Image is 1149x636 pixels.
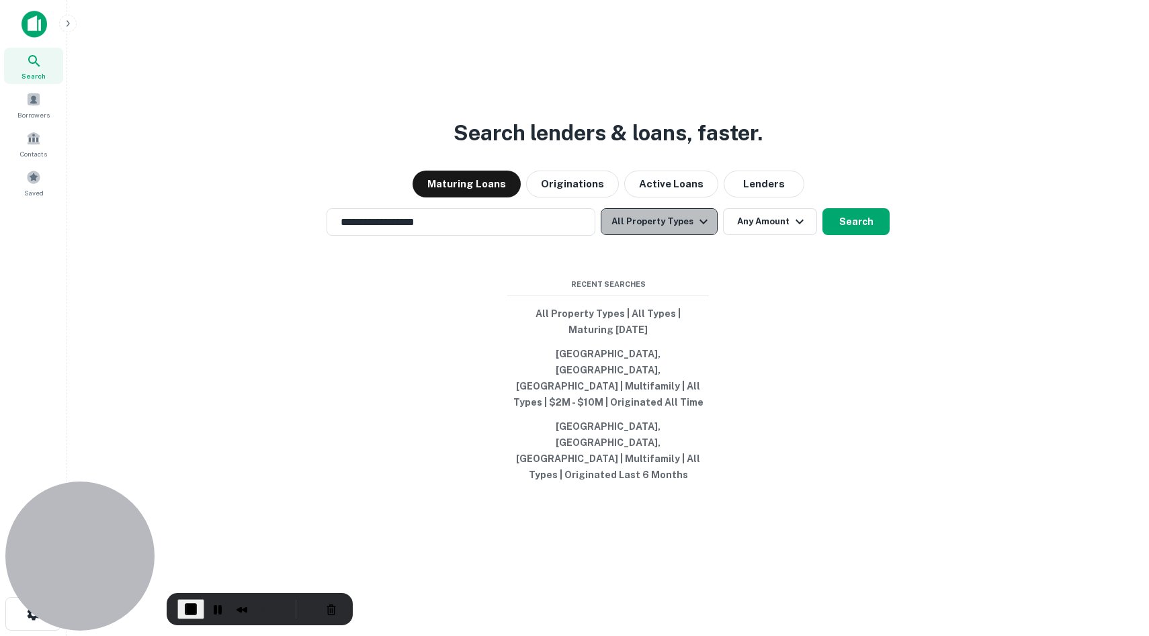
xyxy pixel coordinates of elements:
[454,117,763,149] h3: Search lenders & loans, faster.
[4,87,63,123] a: Borrowers
[20,148,47,159] span: Contacts
[4,126,63,162] a: Contacts
[507,414,709,487] button: [GEOGRAPHIC_DATA], [GEOGRAPHIC_DATA], [GEOGRAPHIC_DATA] | Multifamily | All Types | Originated La...
[4,48,63,84] a: Search
[507,279,709,290] span: Recent Searches
[624,171,718,197] button: Active Loans
[4,165,63,201] a: Saved
[413,171,521,197] button: Maturing Loans
[601,208,718,235] button: All Property Types
[507,342,709,414] button: [GEOGRAPHIC_DATA], [GEOGRAPHIC_DATA], [GEOGRAPHIC_DATA] | Multifamily | All Types | $2M - $10M | ...
[723,208,817,235] button: Any Amount
[507,302,709,342] button: All Property Types | All Types | Maturing [DATE]
[724,171,804,197] button: Lenders
[22,71,46,81] span: Search
[526,171,619,197] button: Originations
[1082,529,1149,593] iframe: Chat Widget
[822,208,890,235] button: Search
[22,11,47,38] img: capitalize-icon.png
[17,109,50,120] span: Borrowers
[24,187,44,198] span: Saved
